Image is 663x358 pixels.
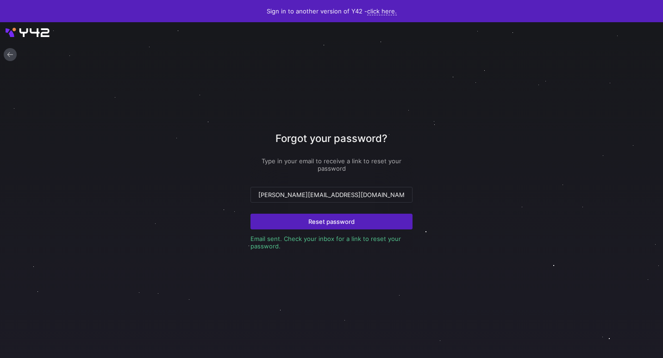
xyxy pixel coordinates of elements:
button: Reset password [250,214,413,229]
a: click here. [367,7,397,15]
div: Email sent. Check your inbox for a link to reset your password. [250,235,413,250]
input: Email address [258,191,405,198]
p: Type in your email to receive a link to reset your password [250,157,413,172]
div: Forgot your password? [250,131,413,157]
span: Reset password [308,218,355,225]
